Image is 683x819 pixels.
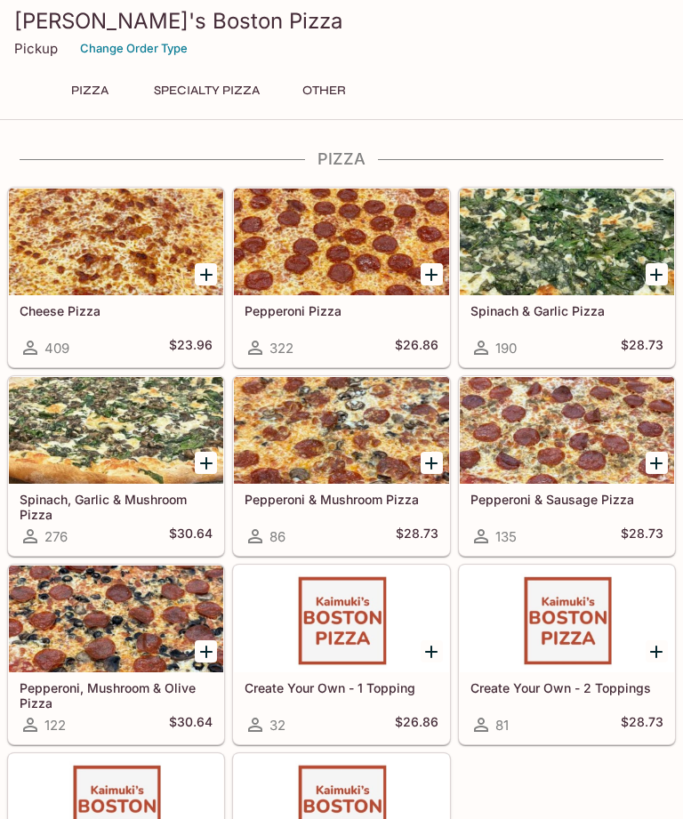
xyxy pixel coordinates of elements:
[44,528,68,545] span: 276
[269,528,285,545] span: 86
[646,640,668,662] button: Add Create Your Own - 2 Toppings
[470,492,663,507] h5: Pepperoni & Sausage Pizza
[20,303,213,318] h5: Cheese Pizza
[460,189,674,295] div: Spinach & Garlic Pizza
[169,337,213,358] h5: $23.96
[459,376,675,556] a: Pepperoni & Sausage Pizza135$28.73
[7,149,676,169] h4: Pizza
[396,526,438,547] h5: $28.73
[459,565,675,744] a: Create Your Own - 2 Toppings81$28.73
[646,452,668,474] button: Add Pepperoni & Sausage Pizza
[245,492,438,507] h5: Pepperoni & Mushroom Pizza
[9,189,223,295] div: Cheese Pizza
[20,492,213,521] h5: Spinach, Garlic & Mushroom Pizza
[169,714,213,735] h5: $30.64
[421,263,443,285] button: Add Pepperoni Pizza
[195,263,217,285] button: Add Cheese Pizza
[14,40,58,57] p: Pickup
[44,340,69,357] span: 409
[234,566,448,672] div: Create Your Own - 1 Topping
[233,565,449,744] a: Create Your Own - 1 Topping32$26.86
[470,303,663,318] h5: Spinach & Garlic Pizza
[50,78,130,103] button: Pizza
[8,188,224,367] a: Cheese Pizza409$23.96
[8,376,224,556] a: Spinach, Garlic & Mushroom Pizza276$30.64
[234,377,448,484] div: Pepperoni & Mushroom Pizza
[195,452,217,474] button: Add Spinach, Garlic & Mushroom Pizza
[495,528,517,545] span: 135
[233,188,449,367] a: Pepperoni Pizza322$26.86
[460,377,674,484] div: Pepperoni & Sausage Pizza
[284,78,364,103] button: Other
[44,717,66,734] span: 122
[621,337,663,358] h5: $28.73
[169,526,213,547] h5: $30.64
[233,376,449,556] a: Pepperoni & Mushroom Pizza86$28.73
[195,640,217,662] button: Add Pepperoni, Mushroom & Olive Pizza
[621,714,663,735] h5: $28.73
[9,377,223,484] div: Spinach, Garlic & Mushroom Pizza
[245,303,438,318] h5: Pepperoni Pizza
[646,263,668,285] button: Add Spinach & Garlic Pizza
[459,188,675,367] a: Spinach & Garlic Pizza190$28.73
[245,680,438,695] h5: Create Your Own - 1 Topping
[72,35,196,62] button: Change Order Type
[395,337,438,358] h5: $26.86
[421,452,443,474] button: Add Pepperoni & Mushroom Pizza
[234,189,448,295] div: Pepperoni Pizza
[269,717,285,734] span: 32
[470,680,663,695] h5: Create Your Own - 2 Toppings
[495,340,517,357] span: 190
[14,7,669,35] h3: [PERSON_NAME]'s Boston Pizza
[20,680,213,710] h5: Pepperoni, Mushroom & Olive Pizza
[395,714,438,735] h5: $26.86
[421,640,443,662] button: Add Create Your Own - 1 Topping
[460,566,674,672] div: Create Your Own - 2 Toppings
[144,78,269,103] button: Specialty Pizza
[269,340,293,357] span: 322
[9,566,223,672] div: Pepperoni, Mushroom & Olive Pizza
[8,565,224,744] a: Pepperoni, Mushroom & Olive Pizza122$30.64
[621,526,663,547] h5: $28.73
[495,717,509,734] span: 81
